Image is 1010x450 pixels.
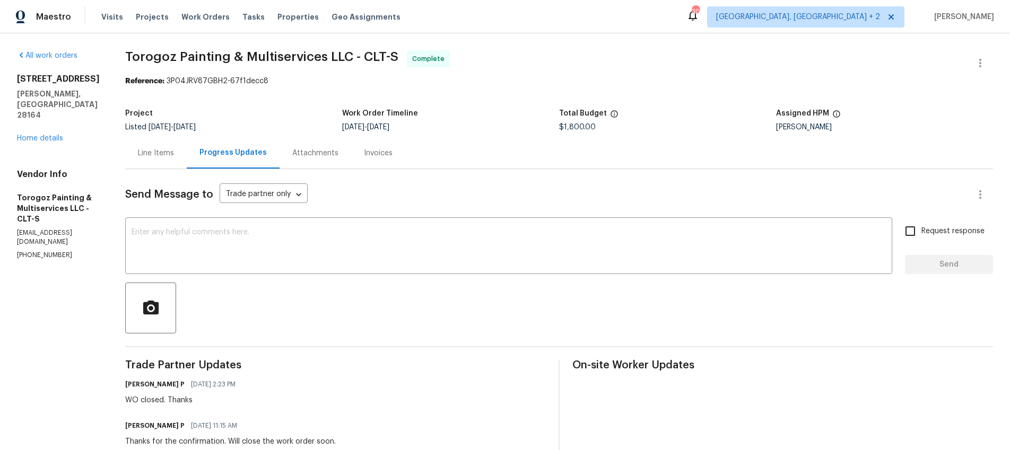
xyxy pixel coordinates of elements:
[199,147,267,158] div: Progress Updates
[559,110,607,117] h5: Total Budget
[125,77,164,85] b: Reference:
[17,251,100,260] p: [PHONE_NUMBER]
[367,123,389,131] span: [DATE]
[17,135,63,142] a: Home details
[17,169,100,180] h4: Vendor Info
[125,50,398,63] span: Torogoz Painting & Multiservices LLC - CLT-S
[36,12,71,22] span: Maestro
[342,110,418,117] h5: Work Order Timeline
[125,420,185,431] h6: [PERSON_NAME] P
[930,12,994,22] span: [PERSON_NAME]
[832,110,841,123] span: The hpm assigned to this work order.
[17,74,100,84] h2: [STREET_ADDRESS]
[412,54,449,64] span: Complete
[220,186,308,204] div: Trade partner only
[125,76,993,86] div: 3P04JRV87GBH2-67f1decc8
[776,110,829,117] h5: Assigned HPM
[776,123,993,131] div: [PERSON_NAME]
[342,123,364,131] span: [DATE]
[17,89,100,120] h5: [PERSON_NAME], [GEOGRAPHIC_DATA] 28164
[332,12,400,22] span: Geo Assignments
[191,379,236,390] span: [DATE] 2:23 PM
[716,12,880,22] span: [GEOGRAPHIC_DATA], [GEOGRAPHIC_DATA] + 2
[101,12,123,22] span: Visits
[559,123,596,131] span: $1,800.00
[181,12,230,22] span: Work Orders
[136,12,169,22] span: Projects
[125,189,213,200] span: Send Message to
[125,360,546,370] span: Trade Partner Updates
[921,226,985,237] span: Request response
[138,148,174,158] div: Line Items
[17,192,100,224] h5: Torogoz Painting & Multiservices LLC - CLT-S
[692,6,699,17] div: 30
[364,148,393,158] div: Invoices
[125,395,242,405] div: WO closed. Thanks
[125,436,336,447] div: Thanks for the confirmation. Will close the work order soon.
[149,123,196,131] span: -
[125,379,185,390] h6: [PERSON_NAME] P
[125,123,196,131] span: Listed
[572,360,993,370] span: On-site Worker Updates
[277,12,319,22] span: Properties
[17,52,77,59] a: All work orders
[149,123,171,131] span: [DATE]
[17,228,100,246] p: [EMAIL_ADDRESS][DOMAIN_NAME]
[292,148,338,158] div: Attachments
[191,420,237,431] span: [DATE] 11:15 AM
[125,110,153,117] h5: Project
[610,110,619,123] span: The total cost of line items that have been proposed by Opendoor. This sum includes line items th...
[242,13,265,21] span: Tasks
[173,123,196,131] span: [DATE]
[342,123,389,131] span: -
